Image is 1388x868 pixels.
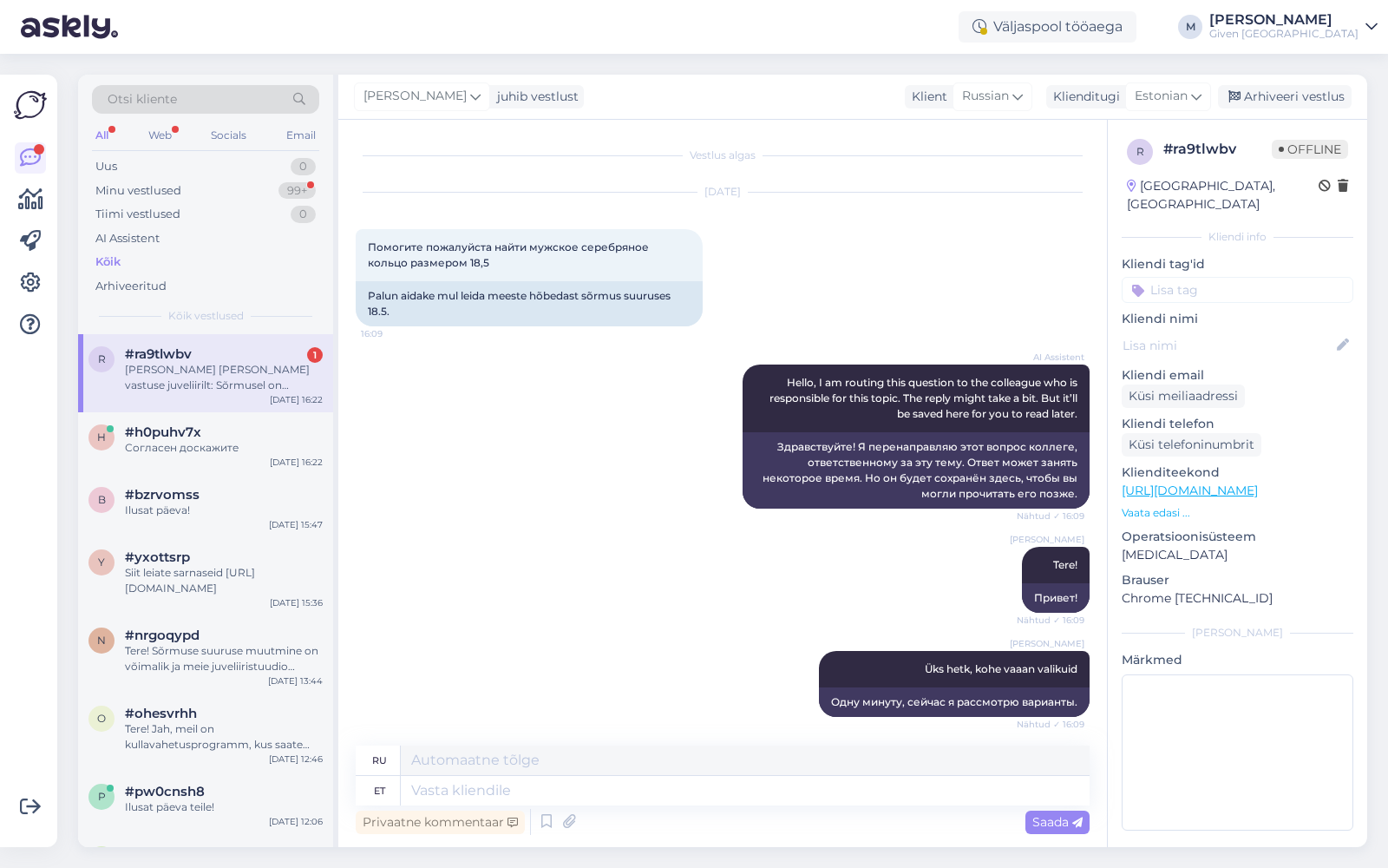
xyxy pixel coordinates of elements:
div: [PERSON_NAME] [PERSON_NAME] vastuse juveliirilt: Sõrmusel on [PERSON_NAME]. Kui klient soovib taa... [125,362,323,393]
div: Одну минуту, сейчас я рассмотрю варианты. [819,687,1090,717]
span: #nrgoqypd [125,628,200,643]
span: AI Assistent [1019,351,1084,364]
span: #yxottsrp [125,549,190,565]
div: Kliendi info [1122,229,1353,245]
span: y [98,556,105,569]
div: Kõik [95,253,121,271]
div: ru [372,746,387,775]
span: Hello, I am routing this question to the colleague who is responsible for this topic. The reply m... [769,376,1080,420]
div: [DATE] 15:47 [269,518,323,531]
div: 0 [291,206,316,223]
input: Lisa tag [1122,277,1353,303]
span: Nähtud ✓ 16:09 [1017,614,1084,627]
div: Küsi telefoninumbrit [1122,433,1261,457]
div: [DATE] 12:06 [269,815,323,828]
div: Vestlus algas [356,148,1090,163]
div: Klienditugi [1046,88,1120,106]
span: Russian [962,87,1009,106]
div: Klient [905,88,947,106]
div: M [1178,15,1202,39]
div: Väljaspool tööaega [959,11,1136,43]
span: r [98,352,106,365]
div: Arhiveeri vestlus [1218,85,1352,108]
a: [PERSON_NAME]Given [GEOGRAPHIC_DATA] [1209,13,1378,41]
p: Operatsioonisüsteem [1122,528,1353,546]
div: et [374,776,385,806]
p: Chrome [TECHNICAL_ID] [1122,589,1353,608]
span: Saada [1032,814,1083,830]
div: Email [283,124,319,147]
div: [DATE] [356,184,1090,200]
span: Tere! [1053,558,1077,571]
span: Kõik vestlused [168,308,244,324]
p: Kliendi telefon [1122,415,1353,433]
div: Ilusat päeva! [125,503,323,518]
div: [DATE] 15:36 [270,596,323,609]
span: #h0puhv7x [125,424,201,440]
img: Askly Logo [14,89,47,122]
span: Estonian [1135,87,1188,106]
p: Kliendi nimi [1122,310,1353,328]
p: Klienditeekond [1122,464,1353,482]
div: [DATE] 16:22 [270,393,323,406]
p: Kliendi email [1122,366,1353,385]
div: Согласен доскажите [125,440,323,456]
div: [PERSON_NAME] [1122,625,1353,641]
div: Arhiveeritud [95,278,167,295]
span: Помогите пожалуйста найти мужское серебряное кольцо размером 18,5 [368,240,651,269]
div: Tere! Jah, meil on kullavahetusprogramm, kus saate tuua oma vanad kuldesemed, sealhulgas sõrmused... [125,721,323,753]
div: 99+ [278,182,316,200]
p: [MEDICAL_DATA] [1122,546,1353,564]
span: #pw0cnsh8 [125,784,205,799]
a: [URL][DOMAIN_NAME] [1122,483,1258,498]
div: Tiimi vestlused [95,206,180,223]
div: Socials [207,124,250,147]
div: [PERSON_NAME] [1209,13,1359,27]
span: o [97,712,106,725]
div: [DATE] 12:46 [269,753,323,766]
div: [DATE] 13:44 [268,674,323,687]
div: juhib vestlust [490,88,579,106]
div: Küsi meiliaadressi [1122,385,1245,408]
span: #ra9tlwbv [125,346,192,362]
span: [PERSON_NAME] [1010,533,1084,546]
p: Brauser [1122,571,1353,589]
span: r [1136,145,1144,158]
div: Uus [95,158,117,175]
div: Ilusat päeva teile! [125,799,323,815]
div: 1 [307,347,323,363]
span: 16:09 [361,327,426,340]
span: Nähtud ✓ 16:09 [1017,510,1084,523]
span: h [97,431,106,444]
div: Minu vestlused [95,182,181,200]
span: [PERSON_NAME] [363,87,467,106]
span: Nähtud ✓ 16:09 [1017,718,1084,731]
p: Vaata edasi ... [1122,505,1353,521]
div: Siit leiate sarnaseid [URL][DOMAIN_NAME] [125,565,323,596]
span: #ohesvrhh [125,706,197,721]
div: [DATE] 16:22 [270,456,323,469]
div: # ra9tlwbv [1163,139,1272,160]
div: Palun aidake mul leida meeste hõbedast sõrmus suuruses 18.5. [356,281,703,326]
div: Tere! Sõrmuse suuruse muutmine on võimalik ja meie juveliiristuudio teostab parandusi. Hinnanguli... [125,643,323,674]
div: Здравствуйте! Я перенаправляю этот вопрос коллеге, ответственному за эту тему. Ответ может занять... [743,432,1090,509]
div: Given [GEOGRAPHIC_DATA] [1209,27,1359,41]
div: Привет! [1022,583,1090,613]
input: Lisa nimi [1123,336,1333,355]
span: n [97,634,106,647]
span: Otsi kliente [108,90,177,108]
span: Üks hetk, kohe vaaan valikuid [925,662,1077,675]
span: Offline [1272,140,1348,159]
p: Märkmed [1122,651,1353,669]
span: #uapgfll9 [125,846,188,862]
p: Kliendi tag'id [1122,255,1353,273]
div: 0 [291,158,316,175]
div: AI Assistent [95,230,160,247]
div: Privaatne kommentaar [356,811,525,834]
div: Web [145,124,175,147]
span: b [98,493,106,506]
span: #bzrvomss [125,487,200,503]
span: [PERSON_NAME] [1010,637,1084,650]
div: All [92,124,112,147]
span: p [98,790,106,803]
